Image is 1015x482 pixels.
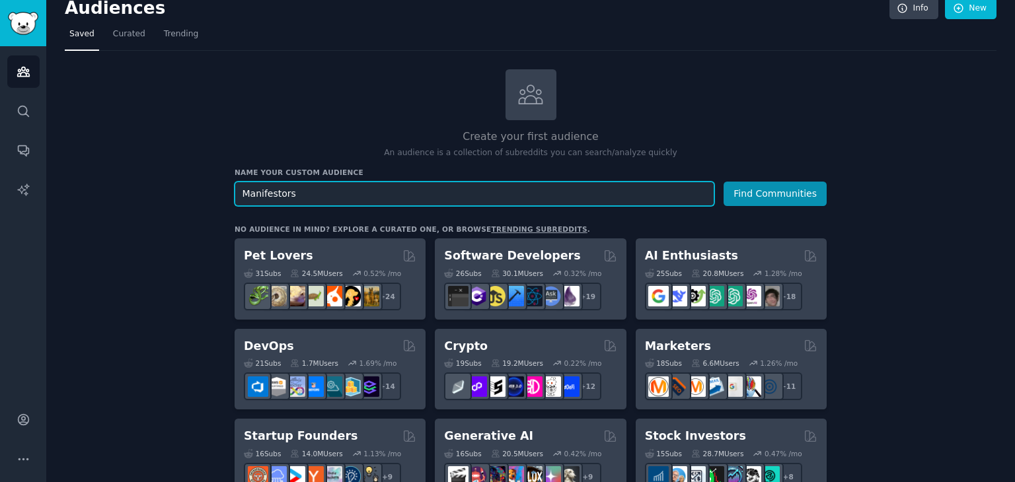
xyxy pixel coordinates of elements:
div: 16 Sub s [244,449,281,458]
img: ethfinance [448,376,469,397]
img: AItoolsCatalog [685,286,706,306]
img: ArtificalIntelligence [759,286,780,306]
img: bigseo [667,376,687,397]
span: Saved [69,28,94,40]
img: dogbreed [359,286,379,306]
div: 20.5M Users [491,449,543,458]
img: chatgpt_promptDesign [704,286,724,306]
img: cockatiel [322,286,342,306]
h2: Crypto [444,338,488,355]
img: ballpython [266,286,287,306]
img: csharp [467,286,487,306]
img: content_marketing [648,376,669,397]
h2: Pet Lovers [244,248,313,264]
img: platformengineering [322,376,342,397]
div: 21 Sub s [244,359,281,368]
img: ethstaker [485,376,506,397]
img: web3 [504,376,524,397]
div: 1.13 % /mo [363,449,401,458]
img: GummySearch logo [8,12,38,35]
img: leopardgeckos [285,286,305,306]
div: 19.2M Users [491,359,543,368]
img: AskMarketing [685,376,706,397]
input: Pick a short name, like "Digital Marketers" or "Movie-Goers" [235,182,714,206]
div: + 19 [574,283,601,310]
div: 6.6M Users [691,359,739,368]
div: 20.8M Users [691,269,743,278]
img: chatgpt_prompts_ [722,286,743,306]
h2: Software Developers [444,248,580,264]
div: 0.42 % /mo [564,449,602,458]
div: 1.69 % /mo [359,359,397,368]
img: reactnative [522,286,543,306]
h2: AI Enthusiasts [645,248,738,264]
a: Saved [65,24,99,51]
h2: Create your first audience [235,129,827,145]
img: aws_cdk [340,376,361,397]
img: DeepSeek [667,286,687,306]
span: Trending [164,28,198,40]
div: 18 Sub s [645,359,682,368]
img: defiblockchain [522,376,543,397]
h2: DevOps [244,338,294,355]
div: 0.32 % /mo [564,269,602,278]
img: MarketingResearch [741,376,761,397]
button: Find Communities [724,182,827,206]
h2: Generative AI [444,428,533,444]
h2: Stock Investors [645,428,746,444]
div: + 11 [774,372,802,400]
img: PetAdvice [340,286,361,306]
img: herpetology [248,286,268,306]
a: Trending [159,24,203,51]
img: GoogleGeminiAI [648,286,669,306]
div: 1.26 % /mo [760,359,798,368]
div: 1.7M Users [290,359,338,368]
img: googleads [722,376,743,397]
div: + 18 [774,283,802,310]
div: 19 Sub s [444,359,481,368]
div: 28.7M Users [691,449,743,458]
h2: Marketers [645,338,711,355]
img: OnlineMarketing [759,376,780,397]
img: Docker_DevOps [285,376,305,397]
a: trending subreddits [491,225,587,233]
div: + 24 [373,283,401,310]
div: 14.0M Users [290,449,342,458]
img: iOSProgramming [504,286,524,306]
h3: Name your custom audience [235,168,827,177]
img: Emailmarketing [704,376,724,397]
img: defi_ [559,376,580,397]
img: PlatformEngineers [359,376,379,397]
img: OpenAIDev [741,286,761,306]
div: + 14 [373,372,401,400]
img: 0xPolygon [467,376,487,397]
img: learnjavascript [485,286,506,306]
div: 0.52 % /mo [363,269,401,278]
div: + 12 [574,372,601,400]
img: turtle [303,286,324,306]
a: Curated [108,24,150,51]
div: No audience in mind? Explore a curated one, or browse . [235,224,590,234]
p: An audience is a collection of subreddits you can search/analyze quickly [235,147,827,159]
div: 1.28 % /mo [765,269,802,278]
h2: Startup Founders [244,428,357,444]
div: 16 Sub s [444,449,481,458]
div: 30.1M Users [491,269,543,278]
img: AskComputerScience [541,286,561,306]
img: DevOpsLinks [303,376,324,397]
div: 26 Sub s [444,269,481,278]
div: 0.22 % /mo [564,359,602,368]
div: 15 Sub s [645,449,682,458]
div: 25 Sub s [645,269,682,278]
img: CryptoNews [541,376,561,397]
div: 31 Sub s [244,269,281,278]
span: Curated [113,28,145,40]
img: elixir [559,286,580,306]
img: software [448,286,469,306]
img: AWS_Certified_Experts [266,376,287,397]
img: azuredevops [248,376,268,397]
div: 0.47 % /mo [765,449,802,458]
div: 24.5M Users [290,269,342,278]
